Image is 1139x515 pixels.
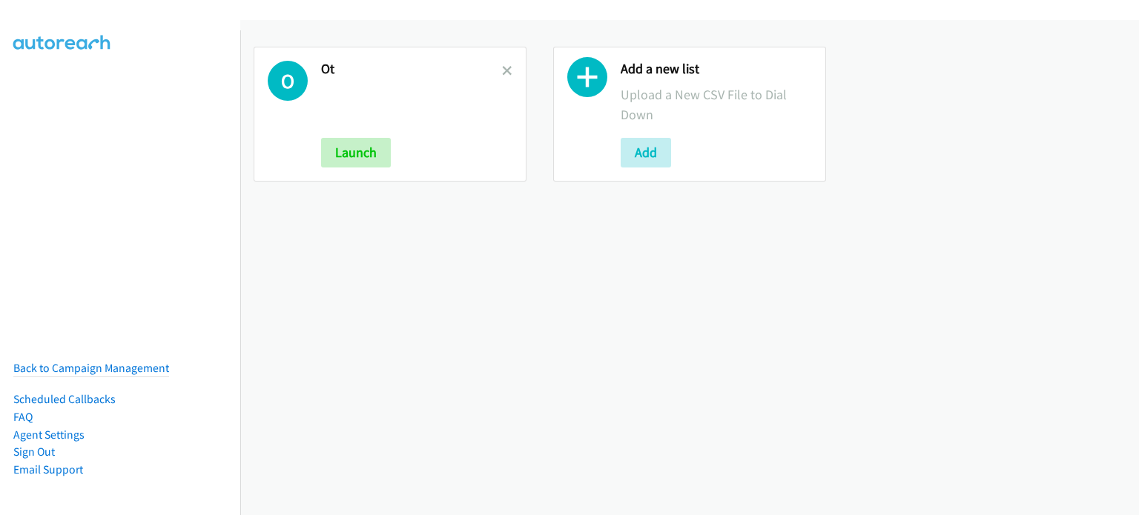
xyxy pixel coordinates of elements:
[13,428,85,442] a: Agent Settings
[321,61,502,78] h2: Ot
[268,61,308,101] h1: O
[621,138,671,167] button: Add
[13,392,116,406] a: Scheduled Callbacks
[13,445,55,459] a: Sign Out
[621,61,812,78] h2: Add a new list
[13,410,33,424] a: FAQ
[321,138,391,167] button: Launch
[621,84,812,124] p: Upload a New CSV File to Dial Down
[13,361,169,375] a: Back to Campaign Management
[13,462,83,476] a: Email Support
